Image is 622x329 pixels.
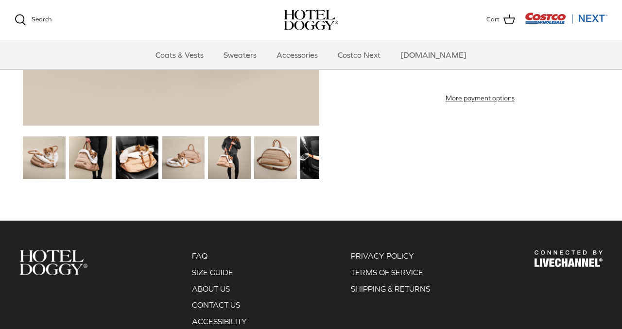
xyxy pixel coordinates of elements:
span: Cart [486,15,500,25]
a: Cart [486,14,515,26]
a: ACCESSIBILITY [192,317,247,326]
a: SHIPPING & RETURNS [351,284,430,293]
a: Accessories [268,40,327,69]
img: small dog in a tan dog carrier on a black seat in the car [116,136,158,179]
a: FAQ [192,251,207,260]
a: SIZE GUIDE [192,268,233,277]
a: CONTACT US [192,300,240,309]
span: Search [32,16,52,23]
img: Hotel Doggy Costco Next [19,250,87,275]
a: Costco Next [329,40,389,69]
a: TERMS OF SERVICE [351,268,423,277]
a: [DOMAIN_NAME] [392,40,475,69]
a: PRIVACY POLICY [351,251,414,260]
a: Search [15,14,52,26]
img: Hotel Doggy Costco Next [535,250,603,267]
a: Coats & Vests [147,40,212,69]
img: Costco Next [525,12,607,24]
a: More payment options [361,94,599,102]
img: hoteldoggycom [284,10,338,30]
a: Sweaters [215,40,265,69]
a: hoteldoggy.com hoteldoggycom [284,10,338,30]
a: ABOUT US [192,284,230,293]
a: Visit Costco Next [525,18,607,26]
